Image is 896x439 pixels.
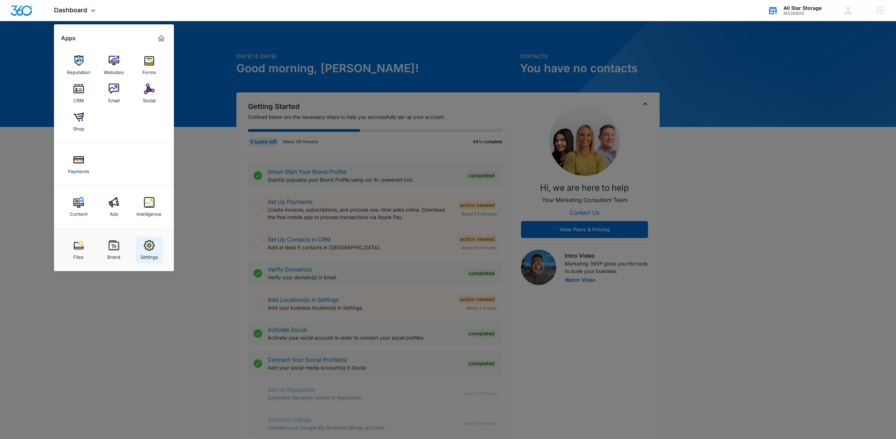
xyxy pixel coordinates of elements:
[136,52,163,79] a: Forms
[108,94,120,103] div: Email
[104,66,124,75] div: Websites
[143,66,156,75] div: Forms
[101,80,127,107] a: Email
[73,122,84,132] div: Shop
[136,237,163,263] a: Settings
[65,52,92,79] a: Reputation
[101,237,127,263] a: Brand
[140,251,158,260] div: Settings
[65,194,92,220] a: Content
[110,208,118,217] div: Ads
[107,251,120,260] div: Brand
[101,194,127,220] a: Ads
[101,52,127,79] a: Websites
[136,80,163,107] a: Social
[70,208,87,217] div: Content
[137,208,162,217] div: Intelligence
[65,237,92,263] a: Files
[73,94,84,103] div: CRM
[65,108,92,135] a: Shop
[65,151,92,178] a: Payments
[68,165,89,174] div: Payments
[73,251,84,260] div: Files
[136,194,163,220] a: Intelligence
[143,94,156,103] div: Social
[156,33,167,44] a: Marketing 360® Dashboard
[783,11,822,16] div: account id
[783,5,822,11] div: account name
[65,80,92,107] a: CRM
[61,35,75,42] h2: Apps
[67,66,90,75] div: Reputation
[54,6,87,14] span: Dashboard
